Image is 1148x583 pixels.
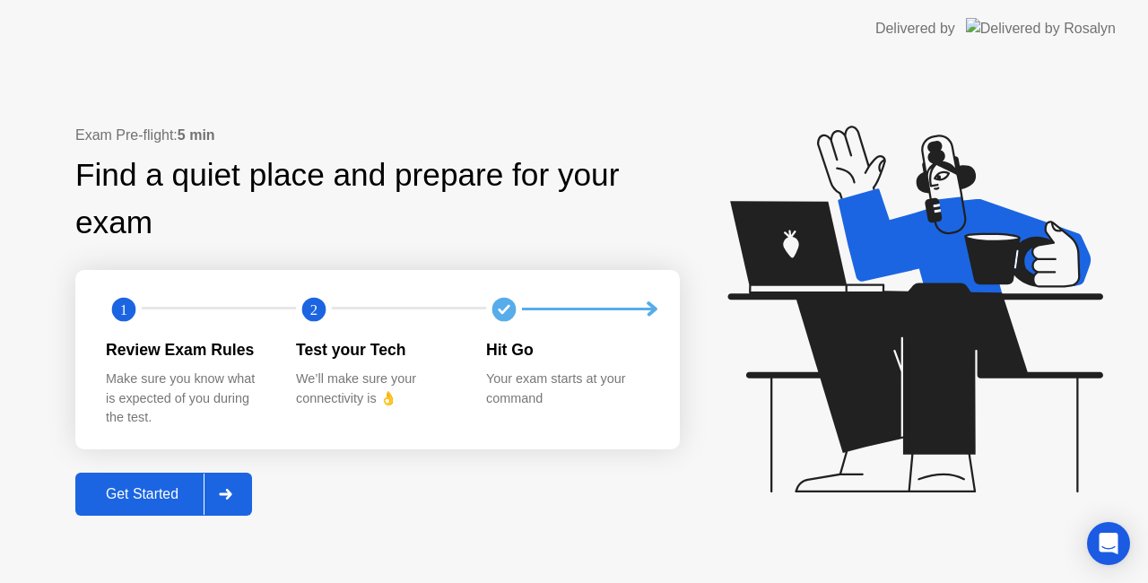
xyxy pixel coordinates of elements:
[486,338,648,361] div: Hit Go
[310,300,317,318] text: 2
[1087,522,1130,565] div: Open Intercom Messenger
[966,18,1116,39] img: Delivered by Rosalyn
[178,127,215,143] b: 5 min
[81,486,204,502] div: Get Started
[875,18,955,39] div: Delivered by
[75,473,252,516] button: Get Started
[106,338,267,361] div: Review Exam Rules
[106,370,267,428] div: Make sure you know what is expected of you during the test.
[296,338,457,361] div: Test your Tech
[75,125,680,146] div: Exam Pre-flight:
[486,370,648,408] div: Your exam starts at your command
[296,370,457,408] div: We’ll make sure your connectivity is 👌
[75,152,680,247] div: Find a quiet place and prepare for your exam
[120,300,127,318] text: 1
